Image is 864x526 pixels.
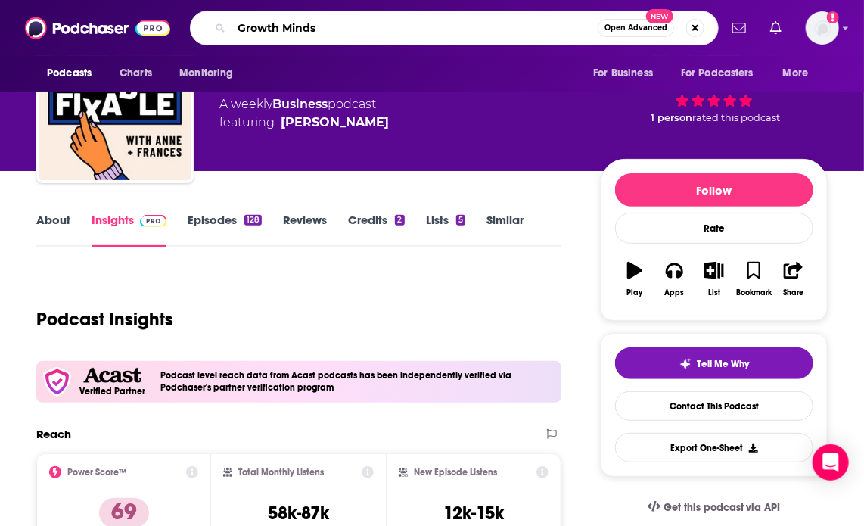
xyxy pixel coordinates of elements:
h1: Podcast Insights [36,308,173,331]
span: Open Advanced [604,24,667,32]
button: open menu [772,59,828,88]
span: 1 person [651,112,692,123]
span: Podcasts [47,63,92,84]
img: Podchaser Pro [140,215,166,227]
span: rated this podcast [692,112,780,123]
span: For Podcasters [681,63,754,84]
div: Bookmark [736,288,772,297]
span: Get this podcast via API [664,501,781,514]
a: Show notifications dropdown [726,15,752,41]
button: Bookmark [734,252,773,307]
button: open menu [583,59,672,88]
h3: 12k-15k [443,502,504,524]
h4: Podcast level reach data from Acast podcasts has been independently verified via Podchaser's part... [160,370,555,393]
button: List [695,252,734,307]
button: Apps [654,252,694,307]
span: featuring [219,114,389,132]
a: Lists5 [426,213,465,247]
a: Business [272,97,328,111]
a: InsightsPodchaser Pro [92,213,166,247]
button: open menu [169,59,253,88]
a: About [36,213,70,247]
a: Show notifications dropdown [764,15,788,41]
h2: Total Monthly Listens [238,467,324,478]
img: User Profile [806,11,839,45]
button: Play [615,252,654,307]
h3: 58k-87k [268,502,329,524]
button: Open AdvancedNew [598,19,674,37]
div: 5 [456,215,465,226]
a: Episodes128 [188,213,262,247]
button: Share [774,252,813,307]
span: Charts [120,63,152,84]
img: Podchaser - Follow, Share and Rate Podcasts [25,14,170,42]
span: New [646,9,673,23]
a: Reviews [283,213,327,247]
div: Rate [615,213,813,244]
img: Acast [83,368,141,384]
button: open menu [671,59,775,88]
span: Logged in as gbrussel [806,11,839,45]
button: open menu [36,59,111,88]
div: [PERSON_NAME] [281,114,389,132]
a: Charts [110,59,161,88]
span: For Business [593,63,653,84]
img: verfied icon [42,367,72,397]
button: Export One-Sheet [615,433,813,462]
img: Fixable [39,29,191,180]
a: Contact This Podcast [615,391,813,421]
div: Share [783,288,803,297]
button: tell me why sparkleTell Me Why [615,347,813,379]
img: tell me why sparkle [679,358,692,370]
h2: Power Score™ [67,467,126,478]
h2: Reach [36,427,71,441]
div: Open Intercom Messenger [813,444,849,481]
div: Apps [665,288,685,297]
h5: Verified Partner [79,387,145,396]
a: Get this podcast via API [636,489,793,526]
div: 2 [395,215,404,226]
h2: New Episode Listens [414,467,497,478]
a: Similar [486,213,524,247]
span: Tell Me Why [698,358,750,370]
div: Search podcasts, credits, & more... [190,11,719,45]
span: More [783,63,809,84]
button: Follow [615,173,813,207]
div: A weekly podcast [219,95,389,132]
div: 128 [244,215,262,226]
a: Credits2 [348,213,404,247]
svg: Add a profile image [827,11,839,23]
input: Search podcasts, credits, & more... [232,16,598,40]
button: Show profile menu [806,11,839,45]
div: List [708,288,720,297]
span: Monitoring [179,63,233,84]
div: Play [627,288,643,297]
